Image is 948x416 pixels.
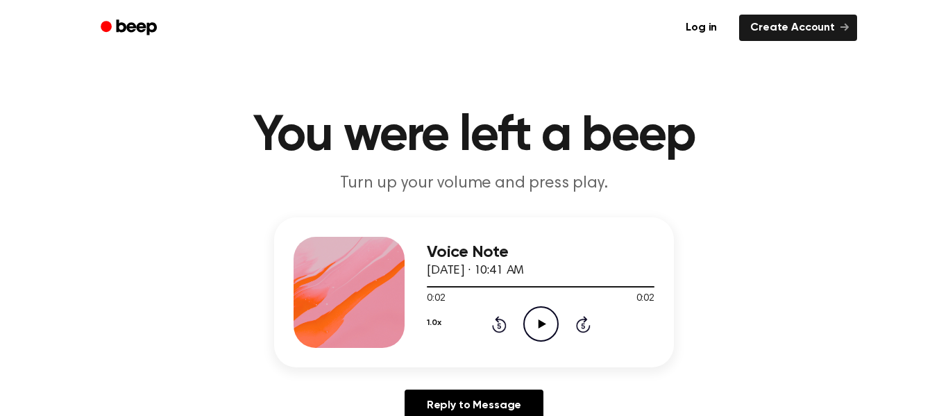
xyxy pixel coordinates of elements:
span: 0:02 [427,292,445,306]
button: 1.0x [427,311,441,335]
span: 0:02 [636,292,654,306]
h3: Voice Note [427,243,654,262]
a: Beep [91,15,169,42]
span: [DATE] · 10:41 AM [427,265,524,277]
a: Log in [672,12,731,44]
p: Turn up your volume and press play. [208,172,740,195]
a: Create Account [739,15,857,41]
h1: You were left a beep [119,111,829,161]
